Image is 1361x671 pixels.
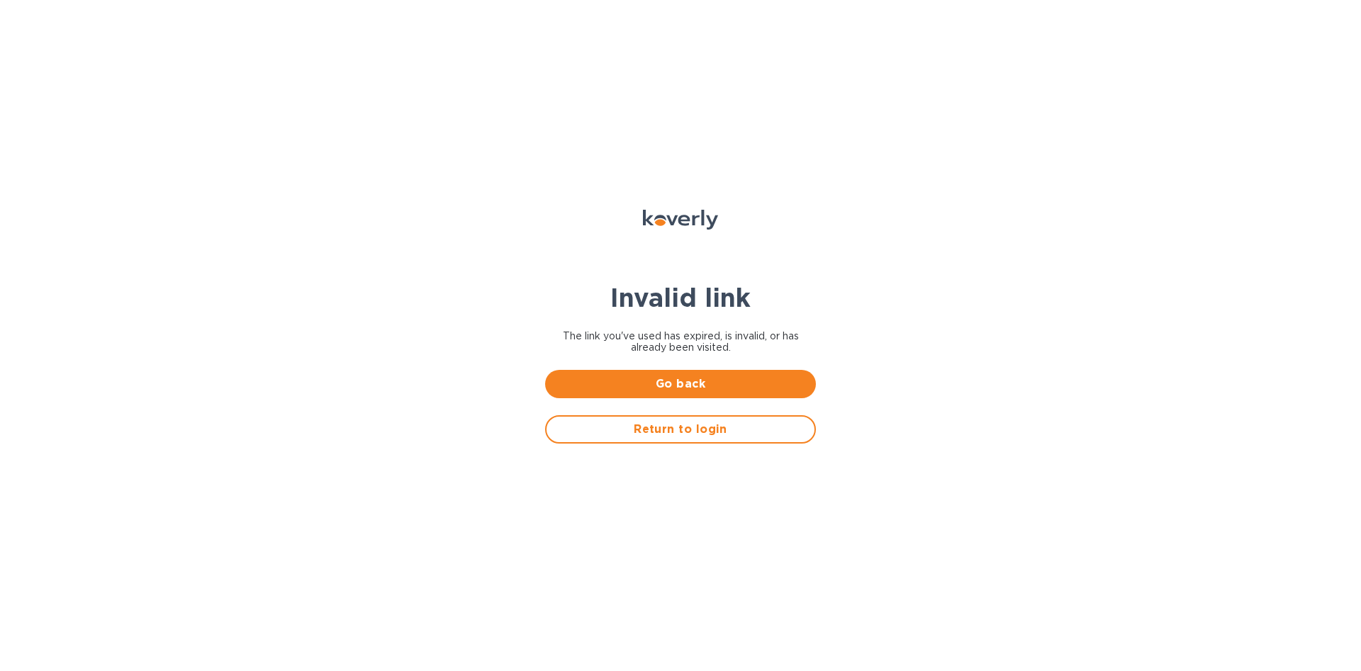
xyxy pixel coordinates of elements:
button: Return to login [545,415,816,444]
span: Go back [556,376,805,393]
span: Return to login [558,421,803,438]
b: Invalid link [610,282,751,313]
span: The link you've used has expired, is invalid, or has already been visited. [545,330,816,353]
button: Go back [545,370,816,398]
img: Koverly [643,210,718,230]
